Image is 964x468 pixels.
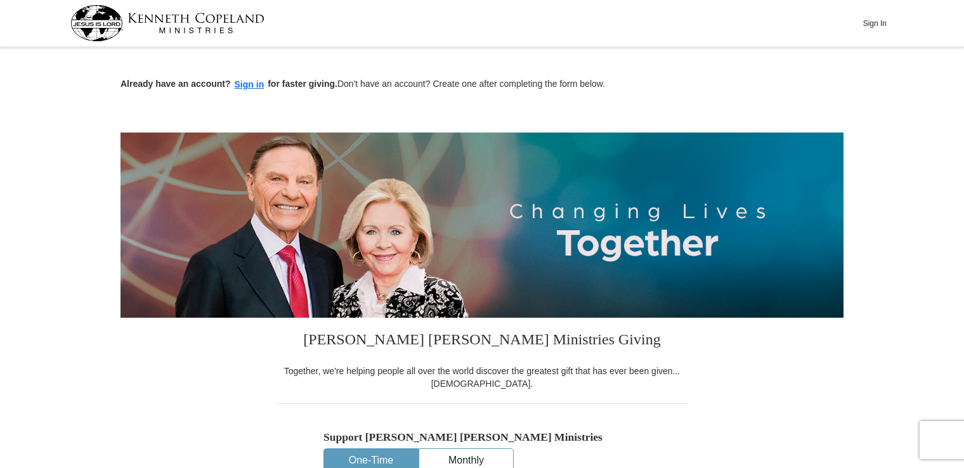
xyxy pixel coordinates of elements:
h3: [PERSON_NAME] [PERSON_NAME] Ministries Giving [276,318,688,365]
button: Sign in [231,77,268,92]
img: kcm-header-logo.svg [70,5,264,41]
div: Together, we're helping people all over the world discover the greatest gift that has ever been g... [276,365,688,390]
h5: Support [PERSON_NAME] [PERSON_NAME] Ministries [323,431,641,444]
p: Don't have an account? Create one after completing the form below. [120,77,843,92]
button: Sign In [856,13,894,33]
strong: Already have an account? for faster giving. [120,79,337,89]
